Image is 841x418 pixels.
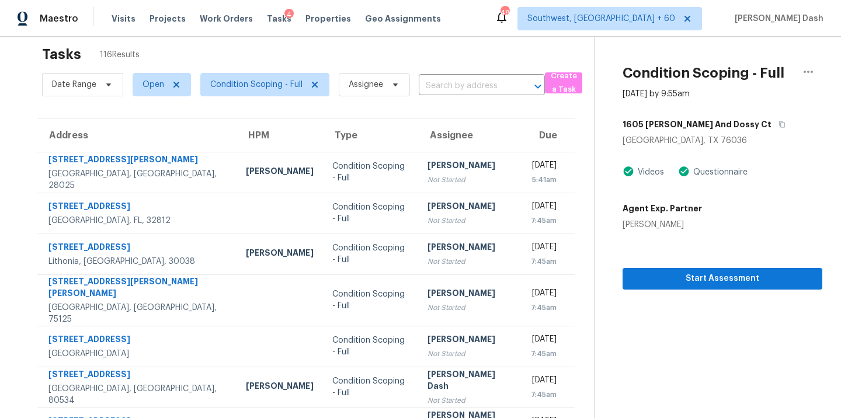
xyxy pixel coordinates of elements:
[48,333,227,348] div: [STREET_ADDRESS]
[428,348,512,360] div: Not Started
[48,256,227,267] div: Lithonia, [GEOGRAPHIC_DATA], 30038
[267,15,291,23] span: Tasks
[284,9,294,20] div: 4
[48,241,227,256] div: [STREET_ADDRESS]
[530,78,546,95] button: Open
[623,203,702,214] h5: Agent Exp. Partner
[237,119,323,152] th: HPM
[530,333,557,348] div: [DATE]
[530,374,557,389] div: [DATE]
[530,256,557,267] div: 7:45am
[150,13,186,25] span: Projects
[623,88,690,100] div: [DATE] by 9:55am
[332,242,409,266] div: Condition Scoping - Full
[634,166,664,178] div: Videos
[428,174,512,186] div: Not Started
[623,119,772,130] h5: 1605 [PERSON_NAME] And Dossy Ct
[323,119,418,152] th: Type
[428,287,512,302] div: [PERSON_NAME]
[48,276,227,302] div: [STREET_ADDRESS][PERSON_NAME][PERSON_NAME]
[418,119,521,152] th: Assignee
[48,200,227,215] div: [STREET_ADDRESS]
[623,165,634,177] img: Artifact Present Icon
[48,383,227,406] div: [GEOGRAPHIC_DATA], [GEOGRAPHIC_DATA], 80534
[40,13,78,25] span: Maestro
[48,168,227,191] div: [GEOGRAPHIC_DATA], [GEOGRAPHIC_DATA], 28025
[419,77,512,95] input: Search by address
[428,215,512,227] div: Not Started
[332,335,409,358] div: Condition Scoping - Full
[210,79,303,90] span: Condition Scoping - Full
[37,119,237,152] th: Address
[112,13,135,25] span: Visits
[501,7,509,19] div: 487
[52,79,96,90] span: Date Range
[200,13,253,25] span: Work Orders
[530,302,557,313] div: 7:45am
[143,79,164,90] span: Open
[530,200,557,215] div: [DATE]
[428,200,512,215] div: [PERSON_NAME]
[623,67,784,79] h2: Condition Scoping - Full
[428,256,512,267] div: Not Started
[690,166,748,178] div: Questionnaire
[530,174,557,186] div: 5:41am
[332,201,409,225] div: Condition Scoping - Full
[428,395,512,406] div: Not Started
[428,368,512,395] div: [PERSON_NAME] Dash
[530,389,557,400] div: 7:45am
[332,375,409,399] div: Condition Scoping - Full
[527,13,675,25] span: Southwest, [GEOGRAPHIC_DATA] + 60
[100,49,140,61] span: 116 Results
[332,288,409,312] div: Condition Scoping - Full
[623,268,822,290] button: Start Assessment
[428,333,512,348] div: [PERSON_NAME]
[632,271,813,286] span: Start Assessment
[730,13,823,25] span: [PERSON_NAME] Dash
[530,241,557,256] div: [DATE]
[428,302,512,313] div: Not Started
[365,13,441,25] span: Geo Assignments
[48,154,227,168] div: [STREET_ADDRESS][PERSON_NAME]
[530,215,557,227] div: 7:45am
[48,348,227,360] div: [GEOGRAPHIC_DATA]
[42,48,81,60] h2: Tasks
[551,69,576,96] span: Create a Task
[48,302,227,325] div: [GEOGRAPHIC_DATA], [GEOGRAPHIC_DATA], 75125
[332,161,409,184] div: Condition Scoping - Full
[305,13,351,25] span: Properties
[678,165,690,177] img: Artifact Present Icon
[545,72,582,93] button: Create a Task
[530,287,557,302] div: [DATE]
[521,119,575,152] th: Due
[428,159,512,174] div: [PERSON_NAME]
[48,215,227,227] div: [GEOGRAPHIC_DATA], FL, 32812
[623,135,822,147] div: [GEOGRAPHIC_DATA], TX 76036
[349,79,383,90] span: Assignee
[428,241,512,256] div: [PERSON_NAME]
[530,348,557,360] div: 7:45am
[246,380,314,395] div: [PERSON_NAME]
[623,219,702,231] div: [PERSON_NAME]
[530,159,557,174] div: [DATE]
[246,165,314,180] div: [PERSON_NAME]
[246,247,314,262] div: [PERSON_NAME]
[48,368,227,383] div: [STREET_ADDRESS]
